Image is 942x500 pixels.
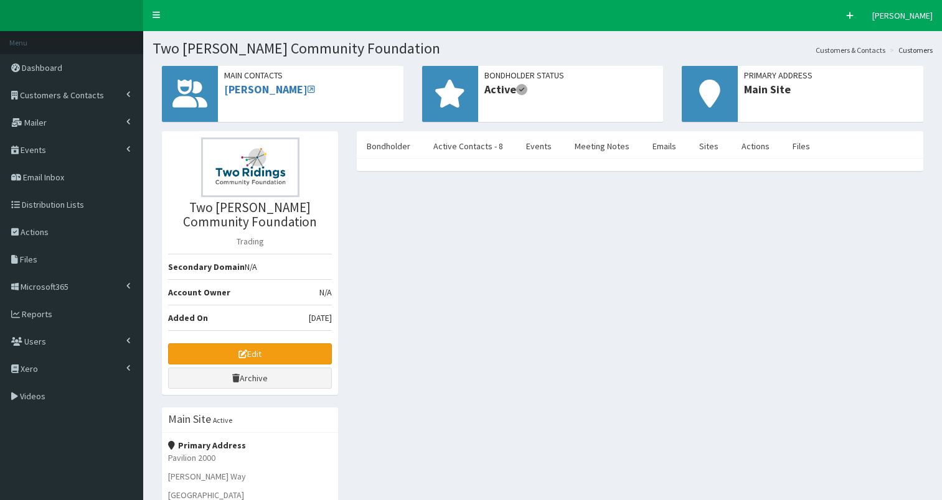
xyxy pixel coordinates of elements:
[21,281,68,292] span: Microsoft365
[744,81,917,98] span: Main Site
[168,414,211,425] h3: Main Site
[168,235,332,248] p: Trading
[887,45,933,55] li: Customers
[423,133,513,159] a: Active Contacts - 8
[744,69,917,81] span: Primary Address
[168,254,332,280] li: N/A
[168,287,230,298] b: Account Owner
[21,363,38,374] span: Xero
[516,133,562,159] a: Events
[22,62,62,73] span: Dashboard
[816,45,885,55] a: Customers & Contacts
[168,261,245,272] b: Secondary Domain
[21,226,49,238] span: Actions
[357,133,420,159] a: Bondholder
[213,415,232,425] small: Active
[24,117,47,128] span: Mailer
[168,440,246,451] strong: Primary Address
[319,286,332,299] span: N/A
[224,69,397,81] span: Main Contacts
[23,172,64,183] span: Email Inbox
[309,312,332,324] span: [DATE]
[484,81,657,98] span: Active
[872,10,933,21] span: [PERSON_NAME]
[20,254,37,265] span: Files
[20,90,104,101] span: Customers & Contacts
[565,133,639,159] a: Meeting Notes
[21,144,46,155] span: Events
[22,308,52,320] span: Reports
[783,133,820,159] a: Files
[168,200,332,229] h3: Two [PERSON_NAME] Community Foundation
[224,82,315,96] a: [PERSON_NAME]
[168,470,332,483] p: [PERSON_NAME] Way
[168,312,208,323] b: Added On
[643,133,686,159] a: Emails
[168,368,332,389] a: Archive
[168,451,332,464] p: Pavilion 2000
[24,336,46,347] span: Users
[689,133,728,159] a: Sites
[22,199,84,210] span: Distribution Lists
[484,69,657,81] span: Bondholder Status
[20,391,45,402] span: Videos
[153,40,933,57] h1: Two [PERSON_NAME] Community Foundation
[168,343,332,364] a: Edit
[732,133,780,159] a: Actions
